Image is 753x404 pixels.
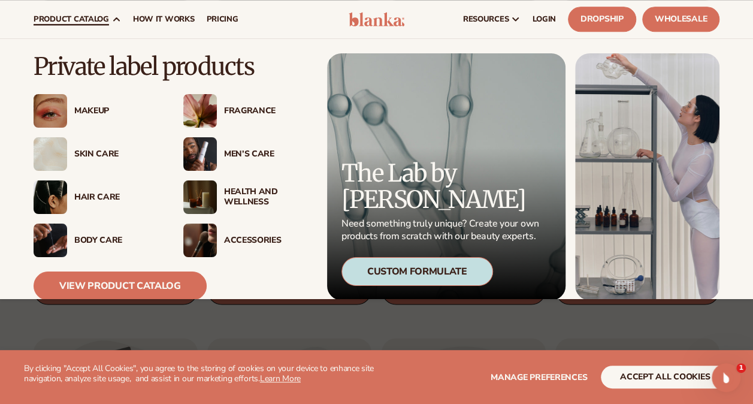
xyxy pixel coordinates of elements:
[601,366,729,388] button: accept all cookies
[34,224,67,257] img: Male hand applying moisturizer.
[491,372,587,383] span: Manage preferences
[327,53,565,300] a: Microscopic product formula. The Lab by [PERSON_NAME] Need something truly unique? Create your ow...
[74,236,159,246] div: Body Care
[74,192,159,203] div: Hair Care
[34,224,159,257] a: Male hand applying moisturizer. Body Care
[224,236,309,246] div: Accessories
[224,106,309,116] div: Fragrance
[341,257,493,286] div: Custom Formulate
[533,14,556,24] span: LOGIN
[568,7,636,32] a: Dropship
[224,149,309,159] div: Men’s Care
[183,224,217,257] img: Female with makeup brush.
[34,272,207,300] a: View Product Catalog
[491,366,587,388] button: Manage preferences
[575,53,719,300] img: Female in lab with equipment.
[74,149,159,159] div: Skin Care
[224,187,309,207] div: Health And Wellness
[133,14,195,24] span: How It Works
[341,218,543,243] p: Need something truly unique? Create your own products from scratch with our beauty experts.
[34,53,309,80] p: Private label products
[183,180,309,214] a: Candles and incense on table. Health And Wellness
[642,7,719,32] a: Wholesale
[34,137,67,171] img: Cream moisturizer swatch.
[183,180,217,214] img: Candles and incense on table.
[183,224,309,257] a: Female with makeup brush. Accessories
[736,363,746,373] span: 1
[34,180,159,214] a: Female hair pulled back with clips. Hair Care
[712,363,740,392] iframe: Intercom live chat
[260,373,301,384] a: Learn More
[341,160,543,213] p: The Lab by [PERSON_NAME]
[183,137,217,171] img: Male holding moisturizer bottle.
[463,14,509,24] span: resources
[34,94,159,128] a: Female with glitter eye makeup. Makeup
[183,94,309,128] a: Pink blooming flower. Fragrance
[183,137,309,171] a: Male holding moisturizer bottle. Men’s Care
[24,364,377,384] p: By clicking "Accept All Cookies", you agree to the storing of cookies on your device to enhance s...
[74,106,159,116] div: Makeup
[349,12,405,26] img: logo
[34,180,67,214] img: Female hair pulled back with clips.
[34,14,109,24] span: product catalog
[34,137,159,171] a: Cream moisturizer swatch. Skin Care
[183,94,217,128] img: Pink blooming flower.
[34,94,67,128] img: Female with glitter eye makeup.
[206,14,238,24] span: pricing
